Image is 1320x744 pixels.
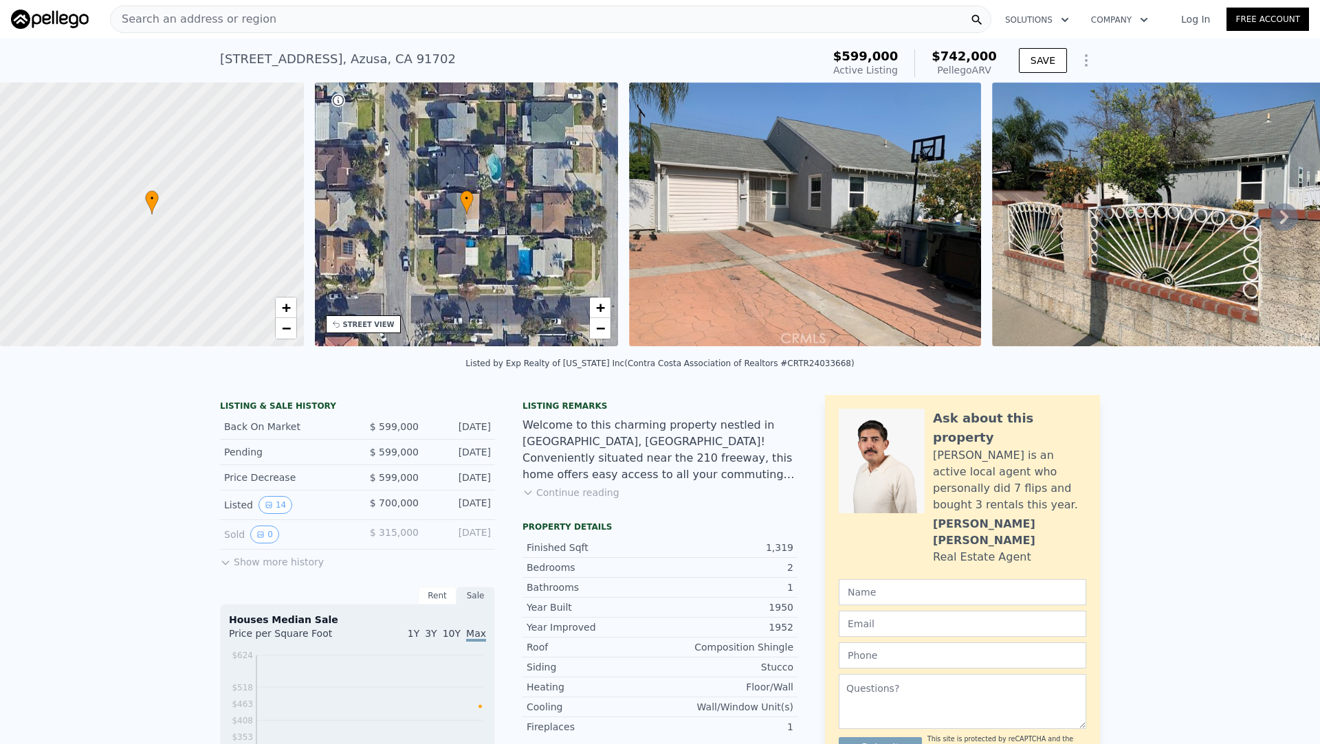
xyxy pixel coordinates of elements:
span: − [596,319,605,337]
button: Solutions [994,8,1080,32]
span: − [281,319,290,337]
div: [DATE] [430,420,491,433]
div: Welcome to this charming property nestled in [GEOGRAPHIC_DATA], [GEOGRAPHIC_DATA]! Conveniently s... [522,417,797,483]
span: $ 599,000 [370,472,419,483]
button: Show Options [1072,47,1100,74]
span: 10Y [443,628,461,639]
div: STREET VIEW [343,319,395,330]
div: Sold [224,526,346,543]
div: Fireplaces [527,720,660,734]
div: [DATE] [430,496,491,514]
div: Cooling [527,700,660,714]
span: 3Y [425,628,437,639]
div: 2 [660,561,793,574]
div: • [145,190,159,214]
div: 1,319 [660,541,793,554]
input: Name [839,579,1086,605]
div: Heating [527,680,660,694]
span: Active Listing [833,65,898,76]
div: Rent [418,587,456,605]
div: Year Built [527,600,660,614]
button: View historical data [250,526,279,543]
div: Sale [456,587,495,605]
div: [DATE] [430,526,491,543]
div: 1 [660,580,793,594]
button: Company [1080,8,1159,32]
div: LISTING & SALE HISTORY [220,401,495,414]
div: Finished Sqft [527,541,660,554]
div: Listing remarks [522,401,797,412]
span: + [281,299,290,316]
div: Listed by Exp Realty of [US_STATE] Inc (Contra Costa Association of Realtors #CRTR24033668) [465,359,854,368]
div: Price per Square Foot [229,627,357,649]
div: 1 [660,720,793,734]
span: Max [466,628,486,642]
button: Continue reading [522,486,619,499]
tspan: $518 [232,683,253,692]
tspan: $463 [232,699,253,709]
div: Stucco [660,660,793,674]
div: Floor/Wall [660,680,793,694]
tspan: $353 [232,732,253,742]
span: $ 599,000 [370,447,419,458]
button: SAVE [1019,48,1067,73]
div: Composition Shingle [660,640,793,654]
div: Real Estate Agent [933,549,1031,565]
div: [PERSON_NAME] [PERSON_NAME] [933,516,1086,549]
span: • [145,192,159,205]
a: Free Account [1226,8,1309,31]
div: Property details [522,521,797,532]
div: Roof [527,640,660,654]
div: Ask about this property [933,409,1086,447]
span: $ 700,000 [370,497,419,508]
span: + [596,299,605,316]
div: Listed [224,496,346,514]
div: Year Improved [527,620,660,634]
div: Siding [527,660,660,674]
div: 1952 [660,620,793,634]
span: • [460,192,474,205]
div: Price Decrease [224,471,346,484]
a: Zoom out [276,318,296,339]
tspan: $408 [232,716,253,725]
div: Wall/Window Unit(s) [660,700,793,714]
img: Sale: 166754192 Parcel: 45375140 [629,82,981,346]
a: Zoom in [276,297,296,318]
input: Email [839,611,1086,637]
a: Log In [1165,12,1226,26]
span: $ 599,000 [370,421,419,432]
div: Houses Median Sale [229,613,486,627]
span: Search an address or region [111,11,276,27]
tspan: $624 [232,651,253,660]
div: [DATE] [430,445,491,459]
span: $599,000 [833,49,899,63]
div: Pellego ARV [932,63,997,77]
span: $742,000 [932,49,997,63]
button: View historical data [258,496,292,514]
div: Bedrooms [527,561,660,574]
div: Back On Market [224,420,346,433]
a: Zoom in [590,297,610,318]
div: [PERSON_NAME] is an active local agent who personally did 7 flips and bought 3 rentals this year. [933,447,1086,513]
div: • [460,190,474,214]
a: Zoom out [590,318,610,339]
div: Pending [224,445,346,459]
input: Phone [839,642,1086,668]
div: [STREET_ADDRESS] , Azusa , CA 91702 [220,49,456,69]
img: Pellego [11,10,89,29]
div: [DATE] [430,471,491,484]
button: Show more history [220,550,324,569]
div: Bathrooms [527,580,660,594]
div: 1950 [660,600,793,614]
span: $ 315,000 [370,527,419,538]
span: 1Y [408,628,419,639]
